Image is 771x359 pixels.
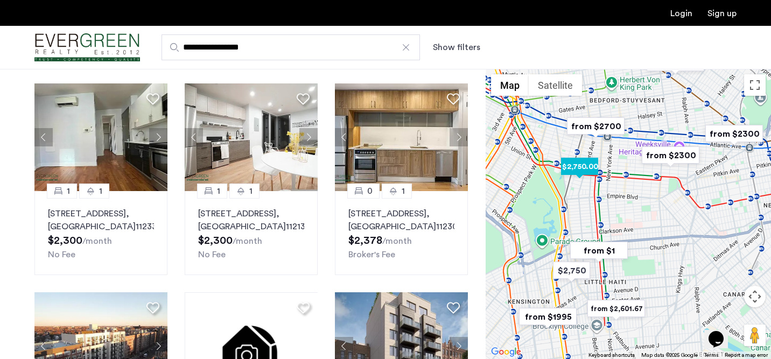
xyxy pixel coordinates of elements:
a: 11[STREET_ADDRESS], [GEOGRAPHIC_DATA]11233No Fee [34,191,167,275]
p: [STREET_ADDRESS] 11230 [348,207,454,233]
button: Previous apartment [34,128,53,146]
img: 1999_638527748480877184.jpeg [335,83,468,191]
span: 1 [402,185,405,198]
button: Next apartment [149,128,167,146]
div: $2,750 [549,258,594,283]
button: Keyboard shortcuts [588,351,635,359]
a: Open this area in Google Maps (opens a new window) [488,345,524,359]
button: Next apartment [450,128,468,146]
span: Broker's Fee [348,250,395,259]
a: Report a map error [725,351,768,359]
button: Show street map [491,74,529,96]
div: from $2300 [701,122,767,146]
div: from $2300 [637,143,704,167]
input: Apartment Search [162,34,420,60]
button: Drag Pegman onto the map to open Street View [744,325,766,346]
p: [STREET_ADDRESS] 11233 [48,207,154,233]
span: $2,378 [348,235,382,246]
button: Previous apartment [335,337,353,355]
span: 1 [67,185,70,198]
div: from $2700 [563,114,629,138]
span: $2,300 [48,235,82,246]
div: from $1995 [515,305,581,329]
a: Terms (opens in new tab) [704,351,718,359]
button: Previous apartment [34,337,53,355]
span: 1 [99,185,102,198]
span: No Fee [198,250,226,259]
iframe: chat widget [704,316,739,348]
img: 4a507c6c-f1c0-4c3e-9119-49aca691165c_638791331974120123.png [185,83,318,191]
sub: /month [233,237,262,245]
button: Previous apartment [185,128,203,146]
sub: /month [382,237,412,245]
button: Next apartment [299,128,318,146]
a: 01[STREET_ADDRESS], [GEOGRAPHIC_DATA]11230Broker's Fee [335,191,468,275]
span: 1 [217,185,220,198]
img: logo [34,27,140,68]
button: Toggle fullscreen view [744,74,766,96]
span: 1 [249,185,253,198]
span: $2,300 [198,235,233,246]
span: No Fee [48,250,75,259]
button: Next apartment [450,337,468,355]
sub: /month [82,237,112,245]
div: from $1 [566,238,632,263]
a: Login [670,9,692,18]
div: $2,750.00 [557,154,602,179]
a: Cazamio Logo [34,27,140,68]
button: Show or hide filters [433,41,480,54]
a: Registration [707,9,737,18]
img: 66a1adb6-6608-43dd-a245-dc7333f8b390_638901971345364416.jpeg [34,83,168,191]
button: Next apartment [149,337,167,355]
div: from $2600 [642,51,709,75]
button: Previous apartment [335,128,353,146]
span: Map data ©2025 Google [641,353,698,358]
button: Show satellite imagery [529,74,582,96]
span: 0 [367,185,373,198]
p: [STREET_ADDRESS] 11213 [198,207,304,233]
a: 11[STREET_ADDRESS], [GEOGRAPHIC_DATA]11213No Fee [185,191,318,275]
div: from $2,601.67 [583,297,649,321]
img: Google [488,345,524,359]
button: Map camera controls [744,286,766,307]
